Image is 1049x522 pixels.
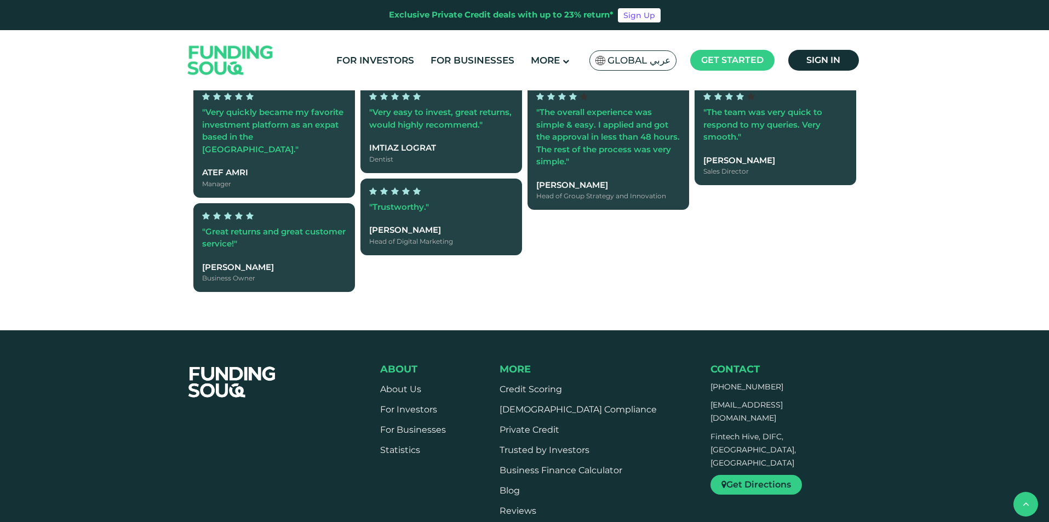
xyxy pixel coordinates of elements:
[202,261,346,273] div: [PERSON_NAME]
[536,179,680,191] div: [PERSON_NAME]
[595,56,605,65] img: SA Flag
[710,400,783,423] a: [EMAIL_ADDRESS][DOMAIN_NAME]
[428,51,517,70] a: For Businesses
[202,273,346,283] div: Business Owner
[500,485,520,496] a: Blog
[703,154,847,167] div: [PERSON_NAME]
[177,33,284,88] img: Logo
[618,8,661,22] a: Sign Up
[500,363,531,375] span: More
[500,465,622,475] a: Business Finance Calculator
[788,50,859,71] a: Sign in
[500,425,559,435] a: Private Credit
[202,179,346,188] div: Manager
[369,201,429,211] span: "Trustworthy."
[380,425,446,435] a: For Businesses
[369,236,513,246] div: Head of Digital Marketing
[177,353,287,411] img: FooterLogo
[703,167,847,176] div: Sales Director
[389,9,614,21] div: Exclusive Private Credit deals with up to 23% return*
[710,382,783,392] a: [PHONE_NUMBER]
[500,506,536,516] a: Reviews
[380,363,446,375] div: About
[710,431,841,469] p: Fintech Hive, DIFC, [GEOGRAPHIC_DATA], [GEOGRAPHIC_DATA]
[202,107,343,154] span: "Very quickly became my favorite investment platform as an expat based in the [GEOGRAPHIC_DATA]."
[806,55,840,65] span: Sign in
[380,404,437,415] a: For Investors
[380,384,421,394] a: About Us
[710,475,802,495] a: Get Directions
[536,191,680,201] div: Head of Group Strategy and Innovation
[710,363,760,375] span: Contact
[369,154,513,164] div: Dentist
[500,445,589,455] a: Trusted by Investors
[536,107,680,167] span: "The overall experience was simple & easy. I applied and got the approval in less than 48 hours. ...
[369,224,513,237] div: [PERSON_NAME]
[369,107,512,130] span: "Very easy to invest, great returns, would highly recommend."
[607,54,670,67] span: Global عربي
[334,51,417,70] a: For Investors
[701,55,764,65] span: Get started
[380,445,420,455] a: Statistics
[369,142,513,154] div: Imtiaz Lograt
[202,167,346,179] div: Atef Amri
[531,55,560,66] span: More
[500,384,562,394] a: Credit Scoring
[202,226,346,249] span: "Great returns and great customer service!"
[703,107,822,142] span: "The team was very quick to respond to my queries. Very smooth."
[500,404,657,415] a: [DEMOGRAPHIC_DATA] Compliance
[1013,492,1038,517] button: back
